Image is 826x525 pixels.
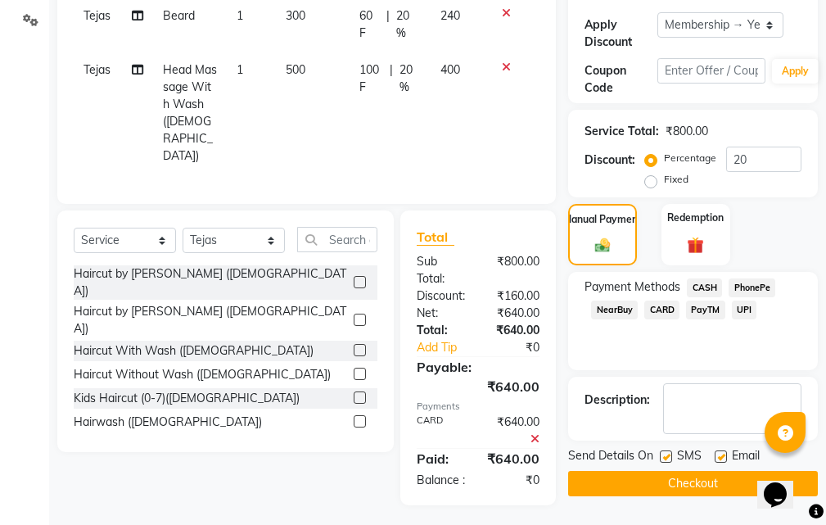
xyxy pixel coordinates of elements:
[686,301,725,319] span: PayTM
[666,123,708,140] div: ₹800.00
[440,8,460,23] span: 240
[667,210,724,225] label: Redemption
[74,414,262,431] div: Hairwash ([DEMOGRAPHIC_DATA])
[478,305,552,322] div: ₹640.00
[478,287,552,305] div: ₹160.00
[359,61,383,96] span: 100 F
[286,8,305,23] span: 300
[657,58,765,84] input: Enter Offer / Coupon Code
[585,123,659,140] div: Service Total:
[399,61,421,96] span: 20 %
[732,301,757,319] span: UPI
[404,339,490,356] a: Add Tip
[404,414,478,448] div: CARD
[404,287,478,305] div: Discount:
[568,471,818,496] button: Checkout
[404,253,478,287] div: Sub Total:
[74,390,300,407] div: Kids Haircut (0-7)([DEMOGRAPHIC_DATA])
[590,237,615,254] img: _cash.svg
[404,449,475,468] div: Paid:
[732,447,760,468] span: Email
[585,391,650,409] div: Description:
[386,7,390,42] span: |
[396,7,420,42] span: 20 %
[568,447,653,468] span: Send Details On
[475,449,552,468] div: ₹640.00
[490,339,552,356] div: ₹0
[585,16,657,51] div: Apply Discount
[237,8,243,23] span: 1
[404,357,552,377] div: Payable:
[286,62,305,77] span: 500
[404,377,552,396] div: ₹640.00
[74,303,347,337] div: Haircut by [PERSON_NAME] ([DEMOGRAPHIC_DATA])
[585,152,635,169] div: Discount:
[359,7,381,42] span: 60 F
[404,472,478,489] div: Balance :
[585,62,657,97] div: Coupon Code
[74,366,331,383] div: Haircut Without Wash ([DEMOGRAPHIC_DATA])
[84,62,111,77] span: Tejas
[772,59,819,84] button: Apply
[478,472,552,489] div: ₹0
[74,265,347,300] div: Haircut by [PERSON_NAME] ([DEMOGRAPHIC_DATA])
[478,322,552,339] div: ₹640.00
[163,8,195,23] span: Beard
[682,235,709,256] img: _gift.svg
[417,400,539,414] div: Payments
[729,278,775,297] span: PhonePe
[417,229,454,246] span: Total
[478,414,552,448] div: ₹640.00
[84,8,111,23] span: Tejas
[404,305,478,322] div: Net:
[677,447,702,468] span: SMS
[664,151,716,165] label: Percentage
[687,278,722,297] span: CASH
[440,62,460,77] span: 400
[478,253,552,287] div: ₹800.00
[297,227,377,252] input: Search or Scan
[404,322,478,339] div: Total:
[585,278,680,296] span: Payment Methods
[644,301,679,319] span: CARD
[757,459,810,509] iframe: chat widget
[237,62,243,77] span: 1
[74,342,314,360] div: Haircut With Wash ([DEMOGRAPHIC_DATA])
[390,61,393,96] span: |
[163,62,217,163] span: Head Massage With Wash ([DEMOGRAPHIC_DATA])
[591,301,638,319] span: NearBuy
[664,172,688,187] label: Fixed
[563,212,642,227] label: Manual Payment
